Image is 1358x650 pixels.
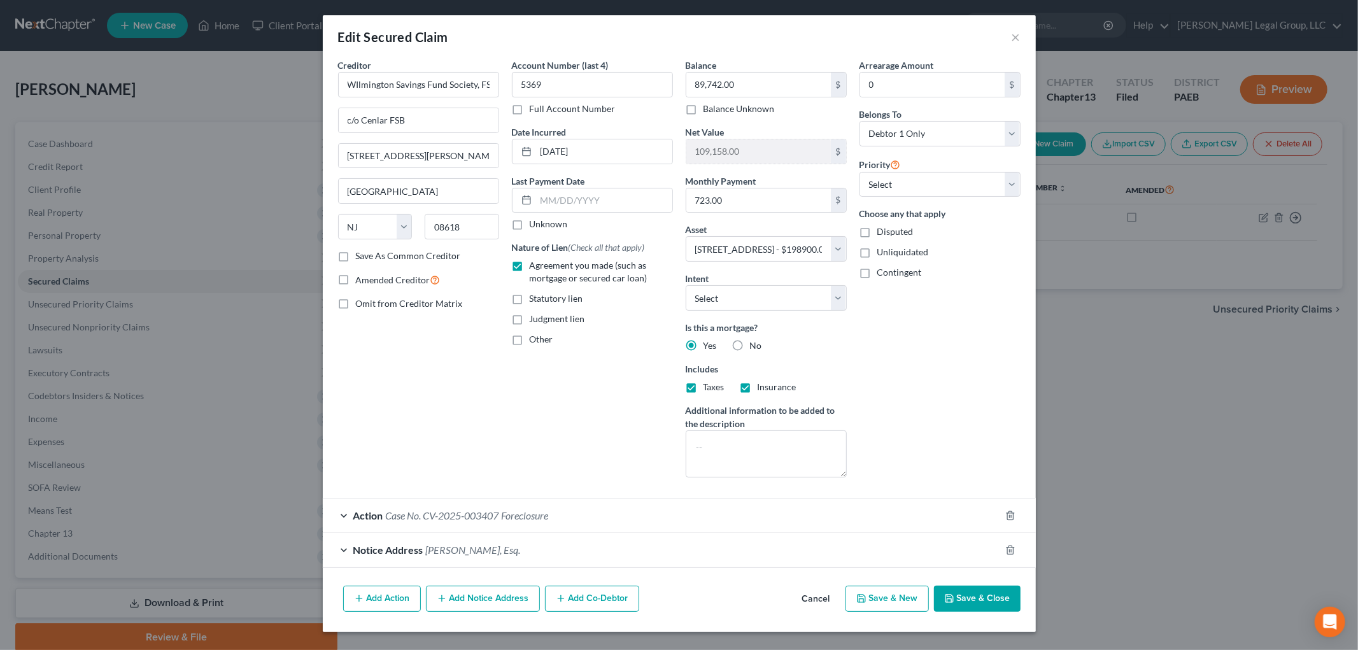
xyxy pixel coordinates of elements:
div: Edit Secured Claim [338,28,448,46]
label: Monthly Payment [686,174,756,188]
label: Last Payment Date [512,174,585,188]
span: Foreclosure [502,509,549,521]
span: Agreement you made (such as mortgage or secured car loan) [530,260,647,283]
label: Save As Common Creditor [356,250,461,262]
div: $ [1005,73,1020,97]
span: No [750,340,762,351]
span: Omit from Creditor Matrix [356,298,463,309]
label: Priority [859,157,901,172]
div: $ [831,188,846,213]
span: Insurance [758,381,796,392]
input: XXXX [512,72,673,97]
button: Save & Close [934,586,1021,612]
span: [PERSON_NAME], Esq. [426,544,521,556]
input: Search creditor by name... [338,72,499,97]
div: $ [831,139,846,164]
span: Case No. CV-2025-003407 [386,509,499,521]
label: Intent [686,272,709,285]
button: Save & New [845,586,929,612]
input: Enter zip... [425,214,499,239]
span: Statutory lien [530,293,583,304]
label: Arrearage Amount [859,59,934,72]
div: Open Intercom Messenger [1315,607,1345,637]
span: Disputed [877,226,914,237]
span: Belongs To [859,109,902,120]
label: Is this a mortgage? [686,321,847,334]
label: Includes [686,362,847,376]
span: Taxes [704,381,725,392]
div: $ [831,73,846,97]
span: Amended Creditor [356,274,430,285]
button: Add Notice Address [426,586,540,612]
span: Notice Address [353,544,423,556]
span: Action [353,509,383,521]
label: Full Account Number [530,102,616,115]
span: (Check all that apply) [569,242,645,253]
input: Enter address... [339,108,499,132]
span: Other [530,334,553,344]
label: Balance Unknown [704,102,775,115]
span: Asset [686,224,707,235]
input: 0.00 [860,73,1005,97]
label: Date Incurred [512,125,567,139]
input: 0.00 [686,188,831,213]
input: MM/DD/YYYY [536,188,672,213]
span: Judgment lien [530,313,585,324]
label: Additional information to be added to the description [686,404,847,430]
button: × [1012,29,1021,45]
label: Balance [686,59,717,72]
span: Creditor [338,60,372,71]
input: MM/DD/YYYY [536,139,672,164]
label: Choose any that apply [859,207,1021,220]
button: Add Co-Debtor [545,586,639,612]
span: Unliquidated [877,246,929,257]
input: Enter city... [339,179,499,203]
label: Account Number (last 4) [512,59,609,72]
label: Unknown [530,218,568,230]
button: Cancel [792,587,840,612]
span: Yes [704,340,717,351]
input: Apt, Suite, etc... [339,144,499,168]
button: Add Action [343,586,421,612]
label: Nature of Lien [512,241,645,254]
span: Contingent [877,267,922,278]
input: 0.00 [686,73,831,97]
label: Net Value [686,125,725,139]
input: 0.00 [686,139,831,164]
